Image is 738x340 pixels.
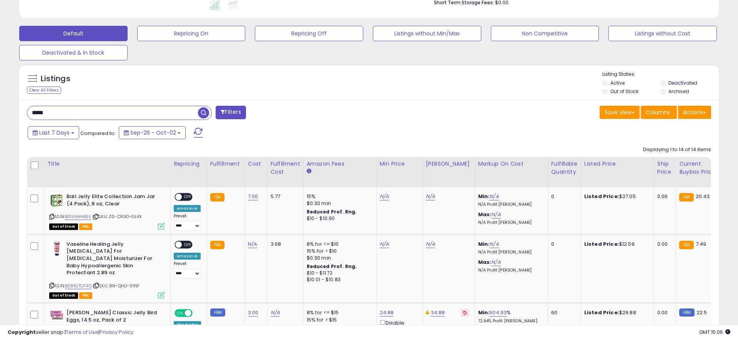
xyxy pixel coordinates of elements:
[641,106,677,119] button: Columns
[182,241,194,248] span: OFF
[584,309,648,316] div: $29.88
[28,126,79,139] button: Last 7 Days
[93,283,140,289] span: | SKU: 8N-QHL1-91NF
[19,45,128,60] button: Deactivated & In Stock
[584,240,619,248] b: Listed Price:
[668,88,689,95] label: Archived
[478,202,542,207] p: N/A Profit [PERSON_NAME]
[271,160,300,176] div: Fulfillment Cost
[182,194,194,200] span: OFF
[271,193,298,200] div: 5.77
[49,193,165,229] div: ASIN:
[489,309,507,317] a: 604.93
[248,160,264,168] div: Cost
[307,317,371,323] div: 15% for > $15
[491,211,500,218] a: N/A
[175,310,185,317] span: ON
[551,309,575,316] div: 60
[307,160,373,168] div: Amazon Fees
[491,26,599,41] button: Non Competitive
[478,193,490,200] b: Min:
[478,220,542,225] p: N/A Profit [PERSON_NAME]
[174,205,201,212] div: Amazon AI
[307,309,371,316] div: 8% for <= $15
[47,160,167,168] div: Title
[584,193,648,200] div: $27.05
[41,73,70,84] h5: Listings
[600,106,640,119] button: Save View
[210,241,224,249] small: FBA
[49,292,78,299] span: All listings that are currently out of stock and unavailable for purchase on Amazon
[373,26,481,41] button: Listings without Min/Max
[584,241,648,248] div: $12.59
[478,268,542,273] p: N/A Profit [PERSON_NAME]
[27,87,61,94] div: Clear All Filters
[49,193,65,208] img: 51Wa5tjzfkL._SL40_.jpg
[8,329,133,336] div: seller snap | |
[174,160,204,168] div: Repricing
[380,160,419,168] div: Min Price
[174,213,201,231] div: Preset:
[307,248,371,255] div: 15% for > $10
[66,241,160,278] b: Vaseline Healing Jelly [MEDICAL_DATA] For [MEDICAL_DATA] Moisturizer For Baby Hypoallergenic Skin...
[696,309,707,316] span: 22.5
[255,26,363,41] button: Repricing Off
[119,126,186,139] button: Sep-26 - Oct-02
[65,213,91,220] a: B01AAHHB5E
[79,223,92,230] span: FBA
[380,193,389,200] a: N/A
[478,309,490,316] b: Min:
[602,71,718,78] p: Listing States:
[216,106,246,119] button: Filters
[271,309,280,317] a: N/A
[65,283,91,289] a: B085LTCF4Q
[551,160,578,176] div: Fulfillable Quantity
[307,270,371,277] div: $10 - $11.72
[668,80,697,86] label: Deactivated
[307,241,371,248] div: 8% for <= $10
[210,160,241,168] div: Fulfillment
[130,129,176,137] span: Sep-26 - Oct-02
[696,240,706,248] span: 7.49
[8,328,36,336] strong: Copyright
[696,193,710,200] span: 20.43
[426,160,472,168] div: [PERSON_NAME]
[92,213,141,220] span: | SKU: Z0-CR9D-GL4X
[551,241,575,248] div: 0
[657,241,670,248] div: 0.00
[39,129,70,137] span: Last 7 Days
[478,211,492,218] b: Max:
[478,240,490,248] b: Min:
[210,193,224,202] small: FBA
[307,200,371,207] div: $0.30 min
[475,157,548,187] th: The percentage added to the cost of goods (COGS) that forms the calculator for Min & Max prices.
[210,308,225,317] small: FBM
[137,26,246,41] button: Repricing On
[307,215,371,222] div: $10 - $10.90
[657,193,670,200] div: 0.00
[66,309,160,325] b: [PERSON_NAME] Classic Jelly Bird Eggs, 14.5 oz, Pack of 2
[271,241,298,248] div: 3.68
[79,292,92,299] span: FBA
[491,258,500,266] a: N/A
[657,160,673,176] div: Ship Price
[679,193,693,202] small: FBA
[489,240,499,248] a: N/A
[174,261,201,278] div: Preset:
[100,328,133,336] a: Privacy Policy
[307,263,357,270] b: Reduced Prof. Rng.
[679,308,694,317] small: FBM
[66,193,160,209] b: Ball Jelly Elite Collection Jam Jar (4 Pack), 8 oz, Clear
[49,241,165,298] div: ASIN:
[80,130,116,137] span: Compared to:
[584,160,651,168] div: Listed Price
[478,258,492,266] b: Max:
[679,160,719,176] div: Current Buybox Price
[489,193,499,200] a: N/A
[307,277,371,283] div: $10.01 - $10.83
[380,309,394,317] a: 24.88
[610,80,625,86] label: Active
[66,328,98,336] a: Terms of Use
[307,168,311,175] small: Amazon Fees.
[174,253,201,260] div: Amazon AI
